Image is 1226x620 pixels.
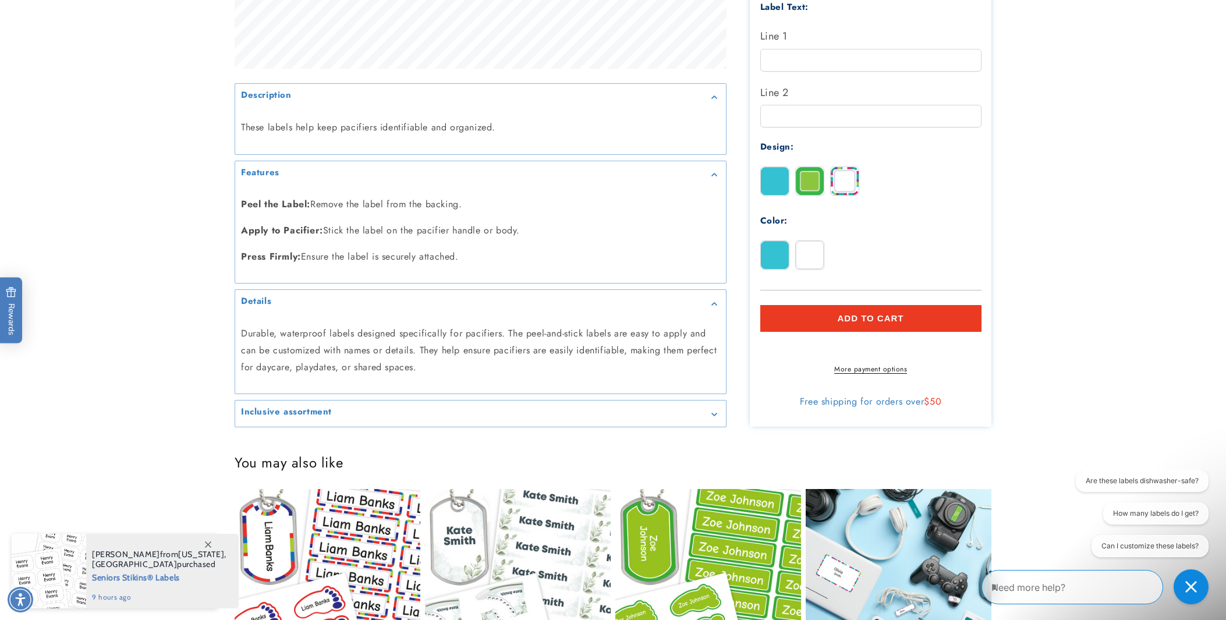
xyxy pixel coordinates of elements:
summary: Inclusive assortment [235,401,726,427]
strong: Peel the Label: [241,197,310,211]
label: Design: [760,141,794,154]
h2: Description [241,90,292,101]
img: Border [796,168,824,196]
span: Add to cart [837,314,903,324]
p: Ensure the label is securely attached. [241,249,720,265]
div: Free shipping for orders over [760,396,981,408]
p: Stick the label on the pacifier handle or body. [241,222,720,239]
div: Accessibility Menu [8,587,33,612]
p: Durable, waterproof labels designed specifically for pacifiers. The peel-and-stick labels are eas... [241,325,720,375]
span: 50 [930,395,941,408]
span: [US_STATE] [178,549,224,559]
img: Solid [761,168,789,196]
a: More payment options [760,364,981,374]
summary: Features [235,161,726,187]
p: Remove the label from the backing. [241,196,720,213]
span: 9 hours ago [92,592,226,603]
img: Stripes [831,168,859,196]
span: $ [924,395,930,408]
summary: Description [235,84,726,110]
iframe: Gorgias live chat conversation starters [1068,470,1214,568]
img: Teal [761,242,789,270]
h2: You may also like [235,454,991,472]
label: Color: [760,215,788,228]
span: [PERSON_NAME] [92,549,160,559]
span: from , purchased [92,550,226,569]
img: White [796,242,824,270]
span: Seniors Stikins® Labels [92,569,226,584]
h2: Inclusive assortment [241,406,332,418]
p: These labels help keep pacifiers identifiable and organized. [241,119,720,136]
summary: Details [235,290,726,316]
h2: Details [241,296,271,307]
label: Line 1 [760,27,981,46]
strong: Press Firmly: [241,250,301,263]
span: [GEOGRAPHIC_DATA] [92,559,177,569]
strong: Apply to Pacifier: [241,224,323,237]
label: Label Text: [760,1,809,14]
iframe: Gorgias Floating Chat [981,565,1214,608]
button: Add to cart [760,306,981,332]
span: Rewards [6,286,17,335]
h2: Features [241,167,279,179]
label: Line 2 [760,83,981,102]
